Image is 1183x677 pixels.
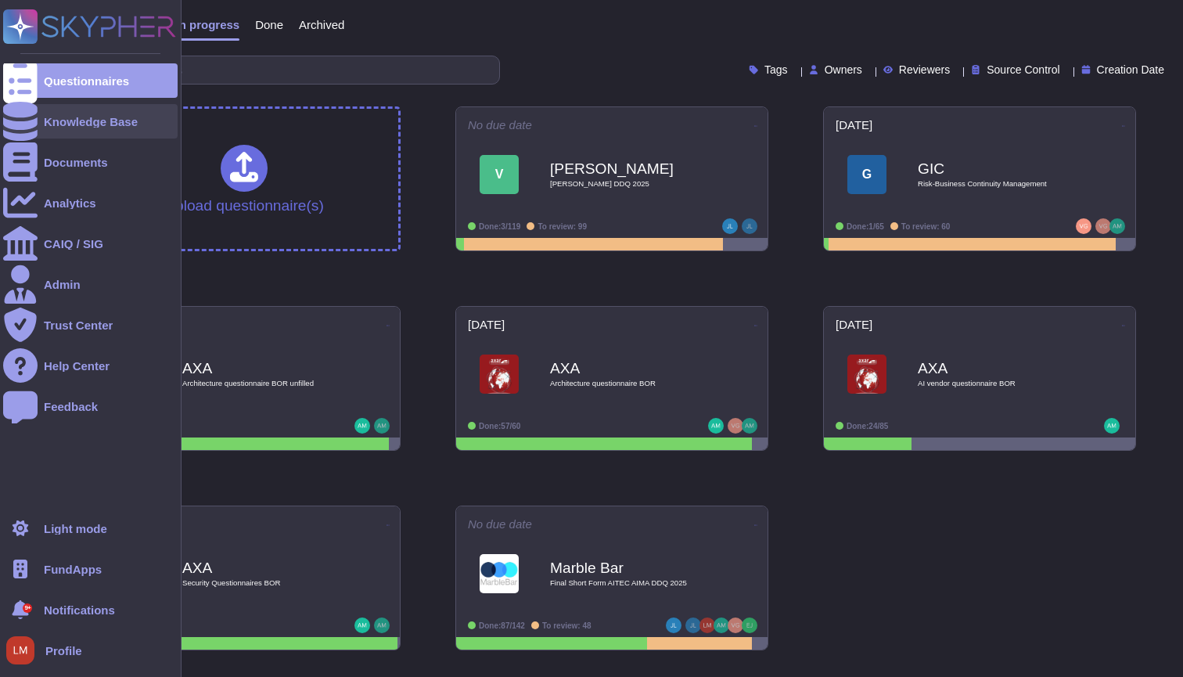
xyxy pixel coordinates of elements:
[182,579,339,587] span: Security Questionnaires BOR
[44,564,102,575] span: FundApps
[847,422,888,430] span: Done: 24/85
[1104,418,1120,434] img: user
[354,618,370,633] img: user
[836,319,872,330] span: [DATE]
[44,360,110,372] div: Help Center
[164,145,324,213] div: Upload questionnaire(s)
[44,75,129,87] div: Questionnaires
[3,348,178,383] a: Help Center
[480,355,519,394] img: Logo
[550,180,707,188] span: [PERSON_NAME] DDQ 2025
[699,618,715,633] img: user
[836,119,872,131] span: [DATE]
[3,63,178,98] a: Questionnaires
[3,267,178,301] a: Admin
[538,222,587,231] span: To review: 99
[182,380,339,387] span: Architecture questionnaire BOR unfilled
[62,56,499,84] input: Search by keywords
[44,604,115,616] span: Notifications
[666,618,681,633] img: user
[374,618,390,633] img: user
[479,222,520,231] span: Done: 3/119
[44,319,113,331] div: Trust Center
[44,238,103,250] div: CAIQ / SIG
[182,361,339,376] b: AXA
[374,418,390,434] img: user
[468,319,505,330] span: [DATE]
[918,380,1074,387] span: AI vendor questionnaire BOR
[3,308,178,342] a: Trust Center
[901,222,951,231] span: To review: 60
[479,621,525,630] span: Done: 87/142
[708,418,724,434] img: user
[1109,218,1125,234] img: user
[1076,218,1091,234] img: user
[23,603,32,613] div: 9+
[44,523,107,535] div: Light mode
[44,197,96,209] div: Analytics
[182,560,339,575] b: AXA
[722,218,738,234] img: user
[3,104,178,139] a: Knowledge Base
[44,279,81,290] div: Admin
[45,645,82,657] span: Profile
[255,19,283,31] span: Done
[550,560,707,575] b: Marble Bar
[175,19,239,31] span: In progress
[468,119,532,131] span: No due date
[480,155,519,194] div: V
[44,157,108,168] div: Documents
[742,218,757,234] img: user
[479,422,520,430] span: Done: 57/60
[44,116,138,128] div: Knowledge Base
[728,418,743,434] img: user
[899,64,950,75] span: Reviewers
[354,418,370,434] img: user
[764,64,788,75] span: Tags
[847,355,886,394] img: Logo
[742,618,757,633] img: user
[3,633,45,668] button: user
[44,401,98,412] div: Feedback
[685,618,701,633] img: user
[3,226,178,261] a: CAIQ / SIG
[825,64,862,75] span: Owners
[468,518,532,530] span: No due date
[1097,64,1164,75] span: Creation Date
[542,621,591,630] span: To review: 48
[6,636,34,664] img: user
[480,554,519,593] img: Logo
[299,19,344,31] span: Archived
[918,161,1074,176] b: GIC
[987,64,1059,75] span: Source Control
[550,380,707,387] span: Architecture questionnaire BOR
[550,579,707,587] span: Final Short Form AITEC AIMA DDQ 2025
[918,361,1074,376] b: AXA
[1095,218,1111,234] img: user
[3,185,178,220] a: Analytics
[742,418,757,434] img: user
[847,222,884,231] span: Done: 1/65
[3,389,178,423] a: Feedback
[728,618,743,633] img: user
[550,361,707,376] b: AXA
[847,155,886,194] div: G
[3,145,178,179] a: Documents
[918,180,1074,188] span: Risk-Business Continuity Management
[714,618,729,633] img: user
[550,161,707,176] b: [PERSON_NAME]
